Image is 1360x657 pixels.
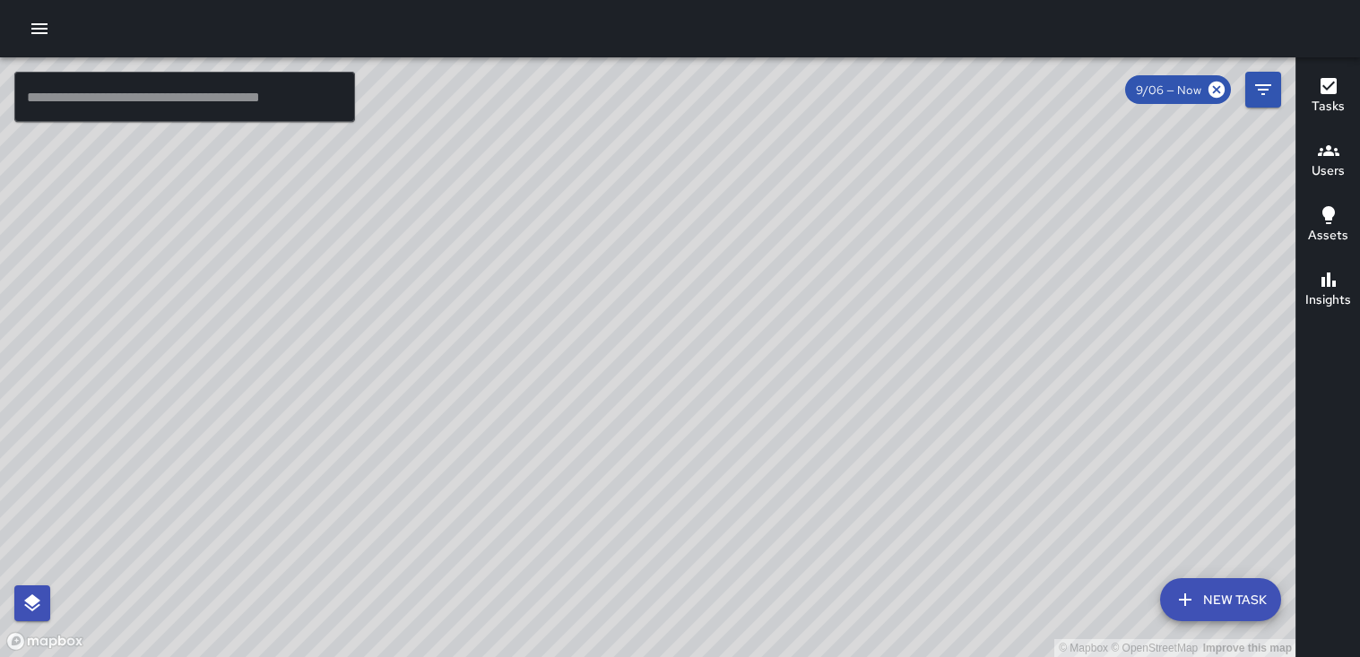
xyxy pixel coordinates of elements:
div: 9/06 — Now [1125,75,1231,104]
button: Assets [1296,194,1360,258]
button: New Task [1160,578,1281,621]
h6: Users [1312,161,1345,181]
h6: Tasks [1312,97,1345,117]
button: Users [1296,129,1360,194]
h6: Insights [1305,290,1351,310]
button: Filters [1245,72,1281,108]
h6: Assets [1308,226,1348,246]
button: Tasks [1296,65,1360,129]
span: 9/06 — Now [1125,82,1212,98]
button: Insights [1296,258,1360,323]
